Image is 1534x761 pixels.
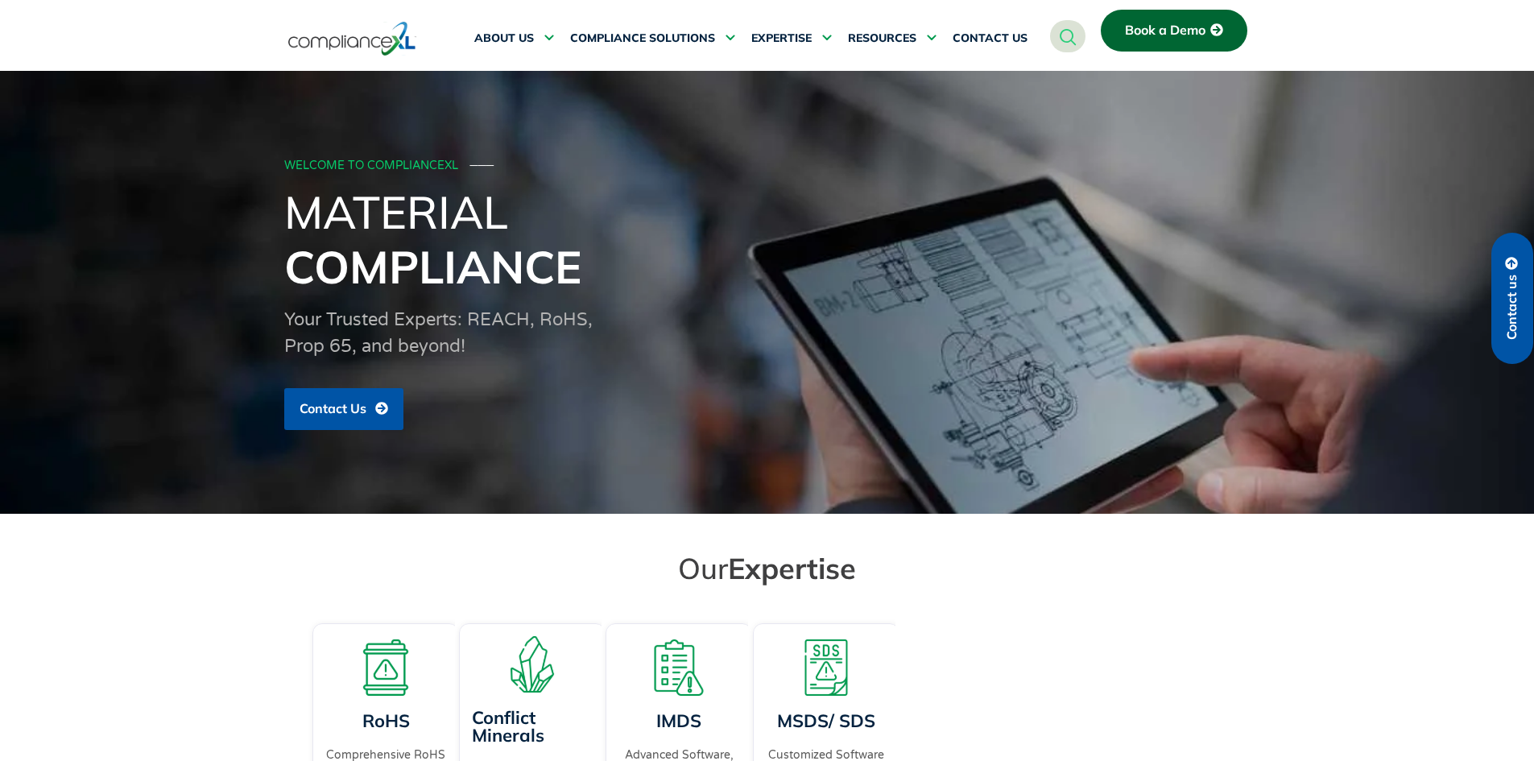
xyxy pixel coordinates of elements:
a: Book a Demo [1101,10,1247,52]
span: COMPLIANCE SOLUTIONS [570,31,715,46]
span: EXPERTISE [751,31,812,46]
span: CONTACT US [953,31,1027,46]
img: A list board with a warning [651,639,707,696]
span: Expertise [728,550,856,586]
span: ─── [470,159,494,172]
img: logo-one.svg [288,20,416,57]
span: Book a Demo [1125,23,1205,38]
a: CONTACT US [953,19,1027,58]
span: Contact us [1505,275,1520,340]
a: ABOUT US [474,19,554,58]
a: navsearch-button [1050,20,1085,52]
span: Compliance [284,238,581,295]
a: IMDS [656,709,701,732]
img: A board with a warning sign [358,639,414,696]
div: WELCOME TO COMPLIANCEXL [284,159,1246,173]
a: Contact Us [284,388,403,430]
a: MSDS/ SDS [777,709,875,732]
h1: Material [284,184,1251,294]
img: A representation of minerals [504,636,560,693]
a: COMPLIANCE SOLUTIONS [570,19,735,58]
a: Contact us [1491,233,1533,364]
span: RESOURCES [848,31,916,46]
span: ABOUT US [474,31,534,46]
a: EXPERTISE [751,19,832,58]
span: Your Trusted Experts: REACH, RoHS, Prop 65, and beyond! [284,309,593,357]
a: Conflict Minerals [472,706,544,747]
img: A warning board with SDS displaying [798,639,854,696]
a: RoHS [362,709,409,732]
a: RESOURCES [848,19,937,58]
span: Contact Us [300,402,366,416]
h2: Our [316,550,1218,586]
